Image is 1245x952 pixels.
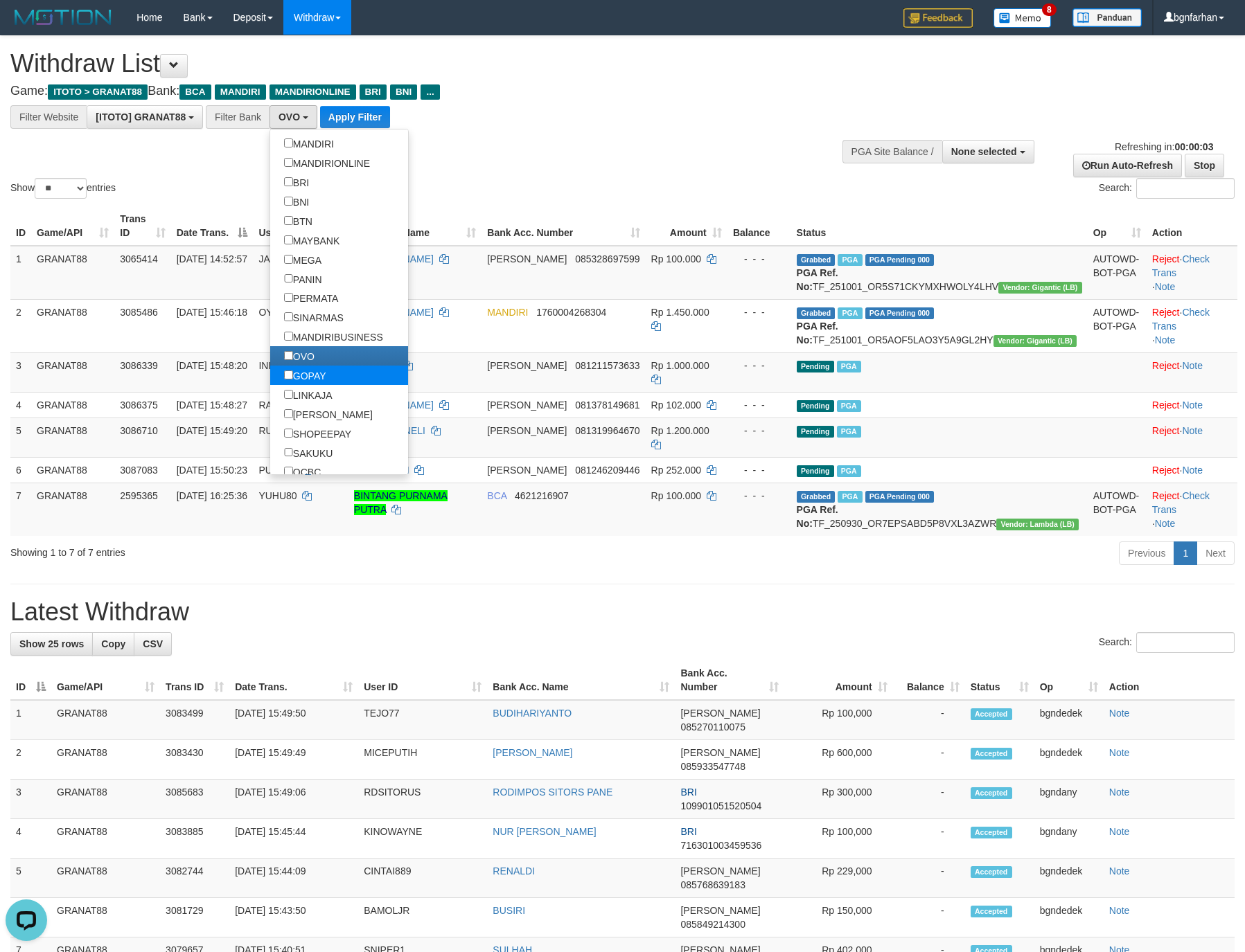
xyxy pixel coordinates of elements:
span: Copy 4621216907 to clipboard [515,490,569,501]
input: SINARMAS [284,312,293,321]
span: Copy 716301003459536 to clipboard [680,840,761,851]
input: MEGA [284,255,293,264]
a: Reject [1152,360,1180,371]
a: Next [1197,541,1235,565]
div: - - - [733,359,786,372]
span: Copy 109901051520504 to clipboard [680,800,761,811]
td: GRANAT88 [31,417,114,457]
span: [DATE] 15:50:23 [177,465,247,476]
td: bgndedek [1034,898,1104,937]
td: 3 [10,780,51,819]
b: PGA Ref. No: [797,267,838,292]
span: Rp 1.200.000 [651,425,709,436]
b: PGA Ref. No: [797,321,838,345]
label: OVO [270,346,328,366]
a: CSV [134,632,172,656]
span: Rp 100.000 [651,490,701,501]
a: Note [1155,334,1176,345]
a: Reject [1152,425,1180,436]
td: · · [1147,246,1237,300]
span: 3087083 [120,465,158,476]
td: 7 [10,483,31,536]
td: - [893,898,965,937]
span: OYEN90 [258,307,297,318]
td: 2 [10,740,51,780]
input: LINKAJA [284,390,293,399]
span: PUTU21 [258,465,296,476]
span: Grabbed [797,491,836,503]
span: [PERSON_NAME] [680,708,760,719]
div: - - - [733,305,786,319]
td: bgndedek [1034,700,1104,740]
input: MAYBANK [284,235,293,244]
td: · [1147,352,1237,392]
a: RODIMPOS SITORS PANE [493,787,612,798]
span: Copy 081319964670 to clipboard [575,425,639,436]
button: Apply Filter [320,106,390,128]
label: SHOPEEPAY [270,424,365,443]
label: MANDIRI [270,134,348,153]
td: bgndany [1034,780,1104,819]
input: Search: [1136,632,1235,653]
td: TF_251001_OR5S71CKYMXHWOLY4LHV [791,246,1088,300]
td: GRANAT88 [31,483,114,536]
span: YUHU80 [258,490,297,501]
a: NUR [PERSON_NAME] [493,826,596,837]
span: MANDIRIONLINE [270,84,356,100]
td: Rp 600,000 [784,740,893,780]
label: BTN [270,211,326,231]
td: TF_251001_OR5AOF5LAO3Y5A9GL2HY [791,299,1088,352]
span: Vendor URL: https://dashboard.q2checkout.com/secure [994,335,1077,347]
span: INDRI888 [258,360,301,371]
input: MANDIRI [284,138,293,147]
button: Open LiveChat chat widget [6,6,47,47]
div: - - - [733,489,786,503]
span: Copy 081246209446 to clipboard [575,465,639,476]
label: SINARMAS [270,307,357,327]
span: Rp 1.450.000 [651,307,709,318]
td: 3081729 [160,898,229,937]
div: Showing 1 to 7 of 7 entries [10,540,509,559]
input: BNI [284,197,293,206]
input: OCBC [284,467,293,476]
label: Search: [1099,632,1235,653]
th: Game/API: activate to sort column ascending [31,206,114,246]
td: [DATE] 15:49:06 [229,780,358,819]
td: [DATE] 15:44:09 [229,859,358,898]
th: Game/API: activate to sort column ascending [51,661,160,700]
label: MANDIRIBUSINESS [270,327,397,346]
span: BCA [179,84,211,100]
td: 1 [10,700,51,740]
td: AUTOWD-BOT-PGA [1088,246,1147,300]
span: [PERSON_NAME] [487,465,567,476]
th: Amount: activate to sort column ascending [646,206,727,246]
span: BNI [390,84,417,100]
div: - - - [733,424,786,438]
button: None selected [942,140,1034,163]
h1: Withdraw List [10,50,816,78]
img: Button%20Memo.svg [994,8,1052,28]
td: · · [1147,299,1237,352]
td: GRANAT88 [31,246,114,300]
input: Search: [1136,178,1235,199]
td: Rp 150,000 [784,898,893,937]
td: Rp 100,000 [784,700,893,740]
th: Date Trans.: activate to sort column ascending [229,661,358,700]
input: SAKUKU [284,448,293,457]
td: MICEPUTIH [358,740,487,780]
td: · [1147,457,1237,483]
td: 5 [10,859,51,898]
input: BRI [284,177,293,186]
input: OVO [284,351,293,360]
span: Copy 085328697599 to clipboard [575,253,639,264]
span: MANDIRI [487,307,528,318]
span: Accepted [971,708,1012,720]
td: - [893,819,965,859]
td: [DATE] 15:43:50 [229,898,358,937]
label: SAKUKU [270,443,346,462]
a: Note [1182,465,1203,476]
td: · [1147,392,1237,417]
span: 8 [1042,3,1057,16]
th: Bank Acc. Number: activate to sort column ascending [675,661,784,700]
td: GRANAT88 [51,819,160,859]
